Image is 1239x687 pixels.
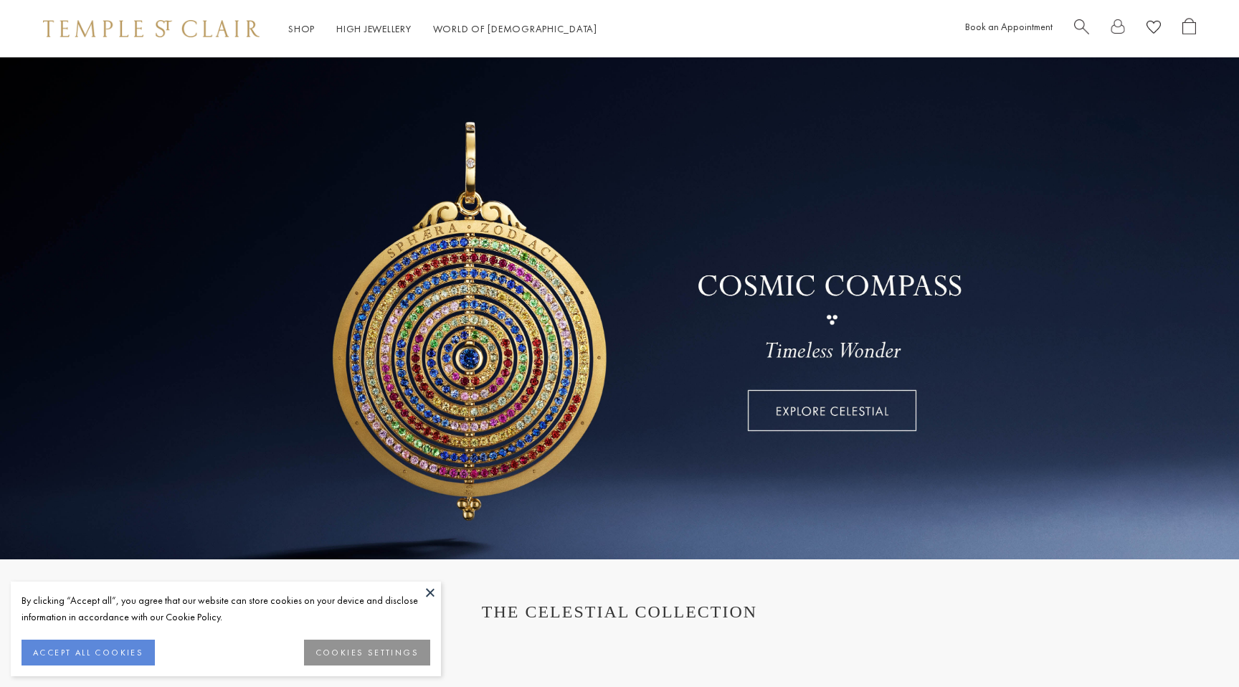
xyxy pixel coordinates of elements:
iframe: Gorgias live chat messenger [1167,620,1225,673]
a: World of [DEMOGRAPHIC_DATA]World of [DEMOGRAPHIC_DATA] [433,22,597,35]
a: High JewelleryHigh Jewellery [336,22,412,35]
a: View Wishlist [1147,18,1161,40]
a: Search [1074,18,1089,40]
button: ACCEPT ALL COOKIES [22,640,155,665]
a: ShopShop [288,22,315,35]
img: Temple St. Clair [43,20,260,37]
div: By clicking “Accept all”, you agree that our website can store cookies on your device and disclos... [22,592,430,625]
a: Book an Appointment [965,20,1053,33]
button: COOKIES SETTINGS [304,640,430,665]
nav: Main navigation [288,20,597,38]
a: Open Shopping Bag [1182,18,1196,40]
h1: THE CELESTIAL COLLECTION [57,602,1182,622]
